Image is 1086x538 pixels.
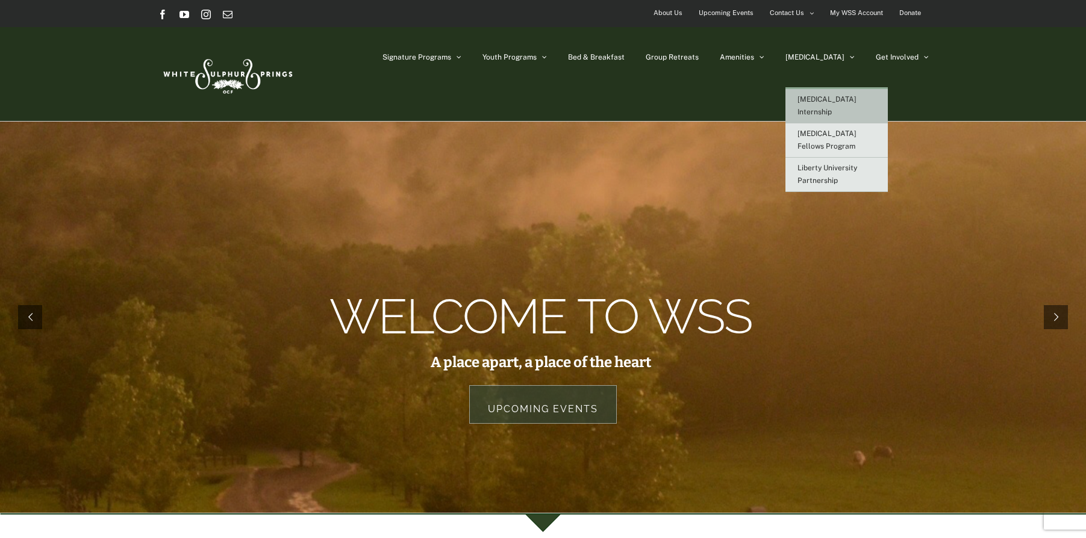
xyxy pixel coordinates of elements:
span: [MEDICAL_DATA] [785,54,844,61]
span: Donate [899,4,921,22]
a: [MEDICAL_DATA] [785,27,855,87]
a: [MEDICAL_DATA] Fellows Program [785,123,888,158]
span: Liberty University Partnership [797,164,857,185]
span: About Us [654,4,682,22]
a: Upcoming Events [469,385,617,424]
a: Liberty University Partnership [785,158,888,192]
a: Group Retreats [646,27,699,87]
span: Signature Programs [382,54,451,61]
a: Amenities [720,27,764,87]
a: Bed & Breakfast [568,27,625,87]
span: [MEDICAL_DATA] Fellows Program [797,129,857,150]
a: Youth Programs [482,27,547,87]
span: Amenities [720,54,754,61]
a: [MEDICAL_DATA] Internship [785,89,888,123]
span: Youth Programs [482,54,537,61]
span: Group Retreats [646,54,699,61]
span: Upcoming Events [699,4,754,22]
a: Get Involved [876,27,929,87]
nav: Main Menu [382,27,929,87]
span: Bed & Breakfast [568,54,625,61]
a: Signature Programs [382,27,461,87]
rs-layer: Welcome to WSS [329,303,752,330]
span: [MEDICAL_DATA] Internship [797,95,857,116]
img: White Sulphur Springs Logo [158,46,296,102]
rs-layer: A place apart, a place of the heart [431,356,651,369]
span: My WSS Account [830,4,883,22]
span: Contact Us [770,4,804,22]
span: Get Involved [876,54,919,61]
